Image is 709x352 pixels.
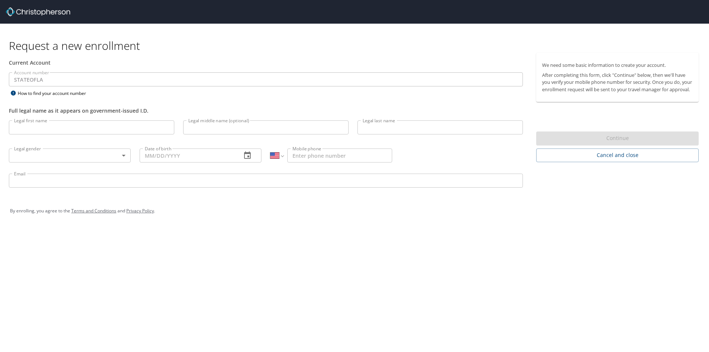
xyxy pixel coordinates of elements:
div: ​ [9,148,131,163]
div: How to find your account number [9,89,101,98]
div: Full legal name as it appears on government-issued I.D. [9,107,523,115]
h1: Request a new enrollment [9,38,705,53]
input: MM/DD/YYYY [140,148,236,163]
input: Enter phone number [287,148,392,163]
button: Cancel and close [536,148,699,162]
a: Terms and Conditions [71,208,116,214]
span: Cancel and close [542,151,693,160]
p: After completing this form, click "Continue" below, then we'll have you verify your mobile phone ... [542,72,693,93]
div: Current Account [9,59,523,66]
img: cbt logo [6,7,70,16]
div: By enrolling, you agree to the and . [10,202,699,220]
p: We need some basic information to create your account. [542,62,693,69]
a: Privacy Policy [126,208,154,214]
